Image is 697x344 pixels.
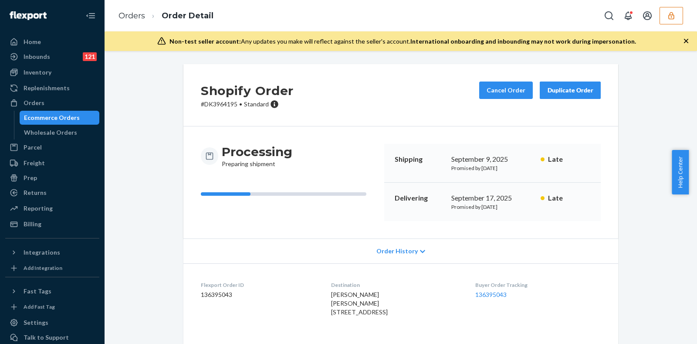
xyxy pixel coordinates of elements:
a: Ecommerce Orders [20,111,100,125]
a: Add Fast Tag [5,302,99,312]
div: Add Fast Tag [24,303,55,310]
div: Parcel [24,143,42,152]
div: Talk to Support [24,333,69,342]
div: Prep [24,174,37,182]
dt: Destination [331,281,461,289]
div: September 17, 2025 [451,193,534,203]
p: Promised by [DATE] [451,164,534,172]
div: September 9, 2025 [451,154,534,164]
a: Order Detail [162,11,213,20]
div: Inventory [24,68,51,77]
a: Wholesale Orders [20,126,100,140]
div: Wholesale Orders [24,128,77,137]
a: Orders [118,11,145,20]
span: Order History [376,247,418,255]
span: [PERSON_NAME] [PERSON_NAME] [STREET_ADDRESS] [331,291,388,316]
a: Inventory [5,65,99,79]
div: Inbounds [24,52,50,61]
span: International onboarding and inbounding may not work during impersonation. [410,37,636,45]
a: Add Integration [5,263,99,273]
div: Preparing shipment [222,144,292,168]
p: Promised by [DATE] [451,203,534,211]
p: Delivering [395,193,444,203]
a: Parcel [5,140,99,154]
a: Prep [5,171,99,185]
a: 136395043 [475,291,507,298]
dt: Flexport Order ID [201,281,317,289]
div: Replenishments [24,84,70,92]
button: Open account menu [639,7,656,24]
div: Orders [24,99,44,107]
div: Duplicate Order [547,86,593,95]
div: Fast Tags [24,287,51,296]
h2: Shopify Order [201,82,294,100]
p: Shipping [395,154,444,164]
div: Returns [24,188,47,197]
button: Integrations [5,245,99,259]
div: Home [24,37,41,46]
span: Standard [244,100,269,108]
button: Fast Tags [5,284,99,298]
div: Any updates you make will reflect against the seller's account. [169,37,636,46]
p: # DK3964195 [201,100,294,109]
div: 121 [83,52,97,61]
p: Late [548,154,590,164]
a: Returns [5,186,99,200]
button: Cancel Order [479,82,533,99]
img: Flexport logo [10,11,47,20]
button: Open notifications [619,7,637,24]
div: Reporting [24,204,53,213]
div: Integrations [24,248,60,257]
div: Ecommerce Orders [24,113,80,122]
dt: Buyer Order Tracking [475,281,601,289]
a: Inbounds121 [5,50,99,64]
a: Home [5,35,99,49]
a: Billing [5,217,99,231]
button: Close Navigation [82,7,99,24]
h3: Processing [222,144,292,160]
p: Late [548,193,590,203]
dd: 136395043 [201,290,317,299]
ol: breadcrumbs [112,3,220,29]
button: Open Search Box [600,7,618,24]
span: • [239,100,242,108]
iframe: Opens a widget where you can chat to one of our agents [642,318,688,340]
a: Replenishments [5,81,99,95]
div: Settings [24,318,48,327]
div: Billing [24,220,41,228]
a: Freight [5,156,99,170]
a: Reporting [5,201,99,215]
div: Freight [24,159,45,167]
span: Non-test seller account: [169,37,241,45]
div: Add Integration [24,264,62,272]
button: Help Center [672,150,689,194]
a: Orders [5,96,99,110]
button: Duplicate Order [540,82,601,99]
a: Settings [5,316,99,330]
